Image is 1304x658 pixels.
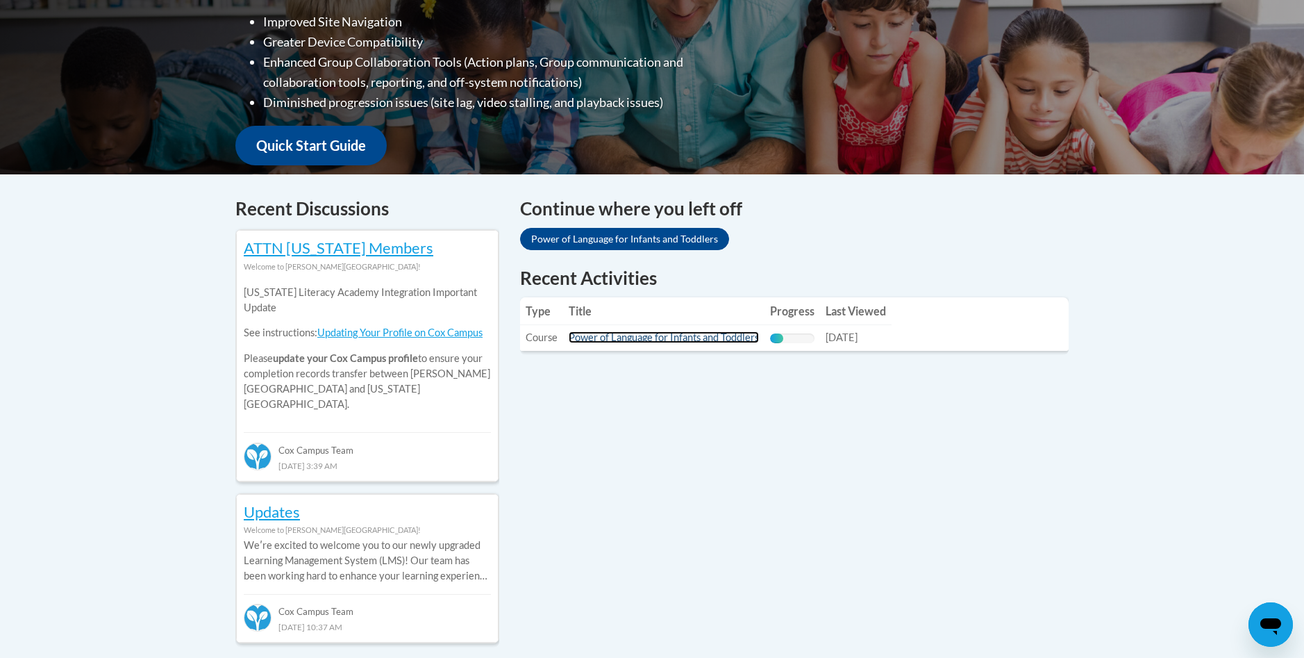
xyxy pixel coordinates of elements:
[244,594,491,619] div: Cox Campus Team
[520,297,563,325] th: Type
[244,259,491,274] div: Welcome to [PERSON_NAME][GEOGRAPHIC_DATA]!
[1248,602,1293,647] iframe: Button to launch messaging window
[520,195,1069,222] h4: Continue where you left off
[244,538,491,584] p: Weʹre excited to welcome you to our newly upgraded Learning Management System (LMS)! Our team has...
[563,297,764,325] th: Title
[820,297,892,325] th: Last Viewed
[764,297,820,325] th: Progress
[244,238,433,257] a: ATTN [US_STATE] Members
[244,604,271,632] img: Cox Campus Team
[526,331,558,343] span: Course
[273,352,418,364] b: update your Cox Campus profile
[263,32,739,52] li: Greater Device Compatibility
[244,285,491,315] p: [US_STATE] Literacy Academy Integration Important Update
[244,325,491,340] p: See instructions:
[244,619,491,634] div: [DATE] 10:37 AM
[520,265,1069,290] h1: Recent Activities
[244,432,491,457] div: Cox Campus Team
[770,334,783,343] div: Progress, %
[244,443,271,470] img: Cox Campus Team
[244,523,491,538] div: Welcome to [PERSON_NAME][GEOGRAPHIC_DATA]!
[317,327,483,338] a: Updating Your Profile on Cox Campus
[263,52,739,92] li: Enhanced Group Collaboration Tools (Action plans, Group communication and collaboration tools, re...
[569,331,759,343] a: Power of Language for Infants and Toddlers
[244,502,300,521] a: Updates
[244,458,491,473] div: [DATE] 3:39 AM
[235,195,499,222] h4: Recent Discussions
[826,331,858,343] span: [DATE]
[520,228,729,250] a: Power of Language for Infants and Toddlers
[235,126,387,165] a: Quick Start Guide
[263,92,739,113] li: Diminished progression issues (site lag, video stalling, and playback issues)
[244,274,491,422] div: Please to ensure your completion records transfer between [PERSON_NAME][GEOGRAPHIC_DATA] and [US_...
[263,12,739,32] li: Improved Site Navigation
